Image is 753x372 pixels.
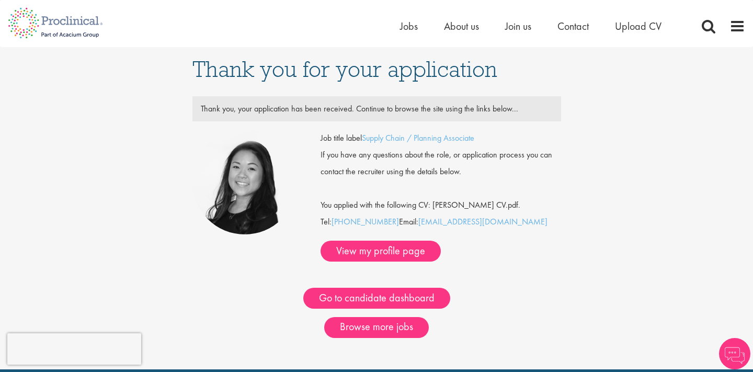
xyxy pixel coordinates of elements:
a: Go to candidate dashboard [303,288,450,309]
iframe: reCAPTCHA [7,333,141,365]
div: Tel: Email: [321,130,561,262]
a: View my profile page [321,241,441,262]
img: Numhom Sudsok [192,130,297,234]
a: [EMAIL_ADDRESS][DOMAIN_NAME] [418,216,547,227]
a: Upload CV [615,19,661,33]
a: Contact [557,19,589,33]
a: Jobs [400,19,418,33]
div: Job title label [313,130,569,146]
div: You applied with the following CV: [PERSON_NAME] CV.pdf. [313,180,569,213]
div: If you have any questions about the role, or application process you can contact the recruiter us... [313,146,569,180]
img: Chatbot [719,338,750,369]
a: [PHONE_NUMBER] [332,216,399,227]
span: Thank you for your application [192,55,497,83]
a: Supply Chain / Planning Associate [362,132,474,143]
a: About us [444,19,479,33]
a: Join us [505,19,531,33]
a: Browse more jobs [324,317,429,338]
div: Thank you, your application has been received. Continue to browse the site using the links below... [193,100,561,117]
